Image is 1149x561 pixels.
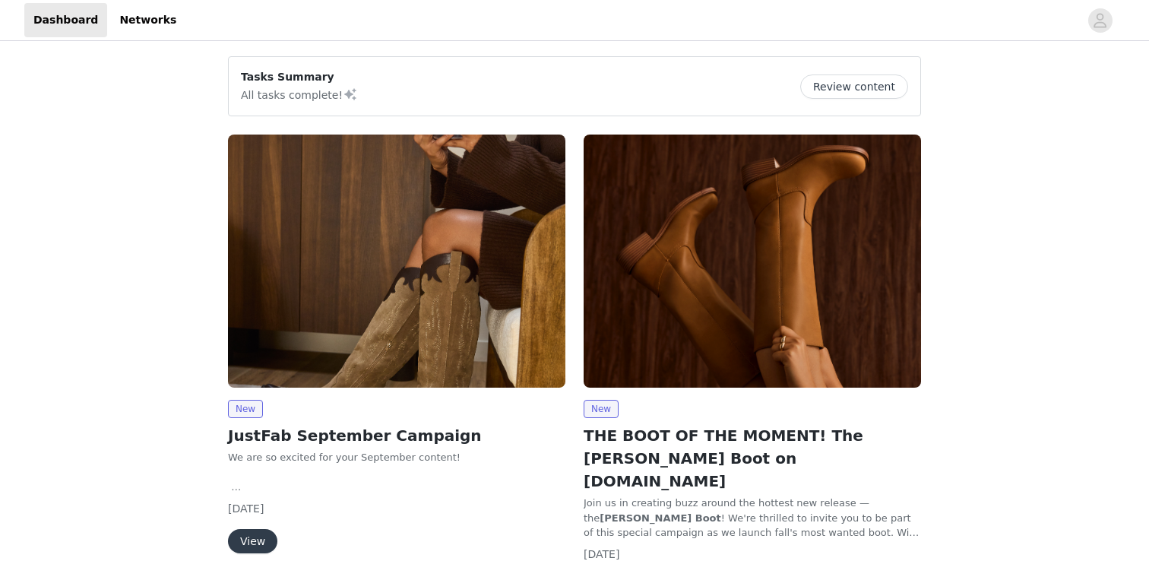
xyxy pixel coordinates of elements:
[584,496,921,540] p: Join us in creating buzz around the hottest new release — the ! We're thrilled to invite you to b...
[584,548,619,560] span: [DATE]
[228,529,277,553] button: View
[1093,8,1107,33] div: avatar
[584,135,921,388] img: JustFab
[228,424,565,447] h2: JustFab September Campaign
[241,85,358,103] p: All tasks complete!
[800,74,908,99] button: Review content
[228,536,277,547] a: View
[228,135,565,388] img: JustFab
[241,69,358,85] p: Tasks Summary
[24,3,107,37] a: Dashboard
[584,424,921,493] h2: THE BOOT OF THE MOMENT! The [PERSON_NAME] Boot on [DOMAIN_NAME]
[228,450,565,465] p: We are so excited for your September content!
[110,3,185,37] a: Networks
[600,512,720,524] strong: [PERSON_NAME] Boot
[228,400,263,418] span: New
[228,502,264,515] span: [DATE]
[584,400,619,418] span: New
